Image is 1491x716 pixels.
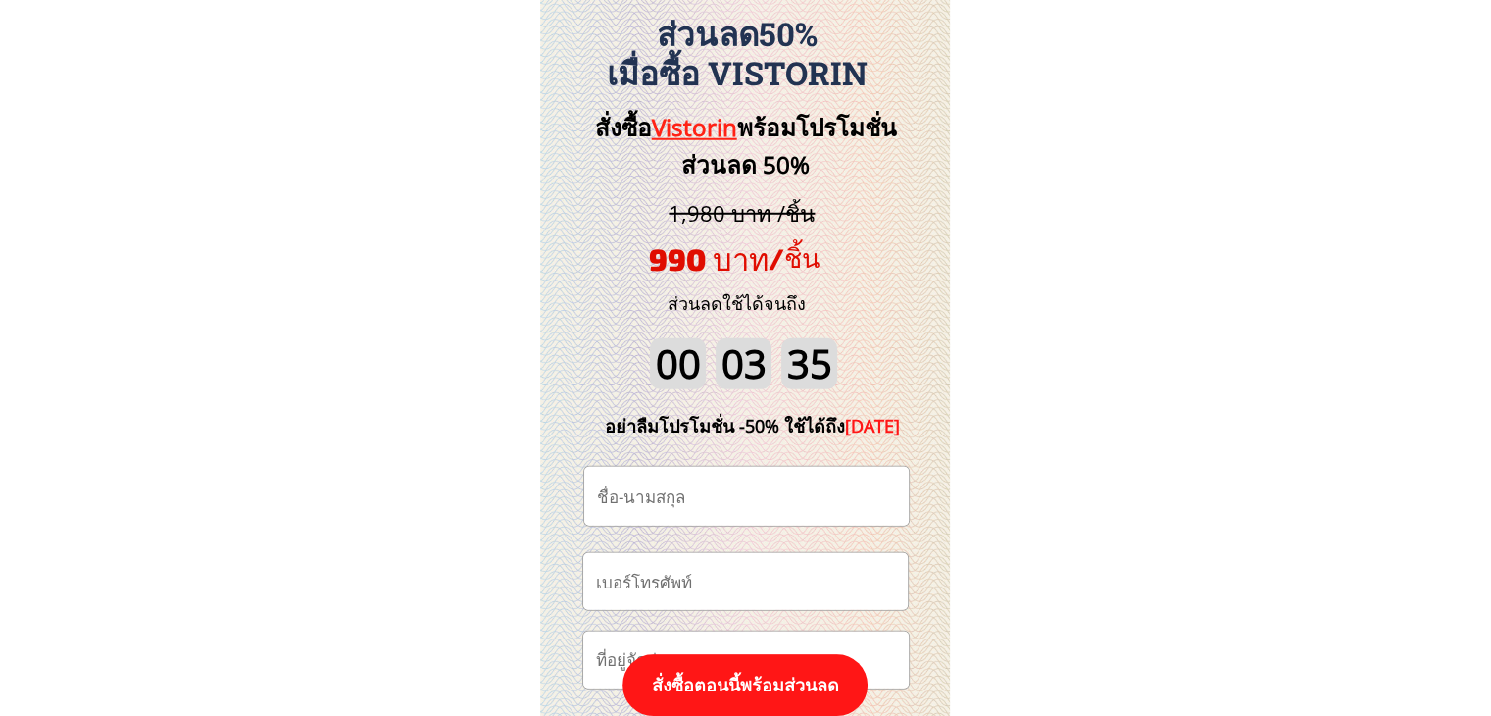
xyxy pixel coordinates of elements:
span: 1,980 บาท /ชิ้น [669,198,815,228]
h3: สั่งซื้อ พร้อมโปรโมชั่นส่วนลด 50% [562,109,929,184]
input: ที่อยู่จัดส่ง [591,632,901,689]
input: ชื่อ-นามสกุล [592,467,901,526]
h3: ส่วนลด50% เมื่อซื้อ Vistorin [529,15,945,92]
div: อย่าลืมโปรโมชั่น -50% ใช้ได้ถึง [575,412,930,440]
span: /ชิ้น [769,241,820,273]
p: สั่งซื้อตอนนี้พร้อมส่วนลด [622,654,868,716]
span: [DATE] [845,414,900,437]
input: เบอร์โทรศัพท์ [591,553,900,609]
span: 990 บาท [649,240,769,277]
h3: ส่วนลดใช้ได้จนถึง [641,289,832,318]
span: Vistorin [652,111,737,143]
